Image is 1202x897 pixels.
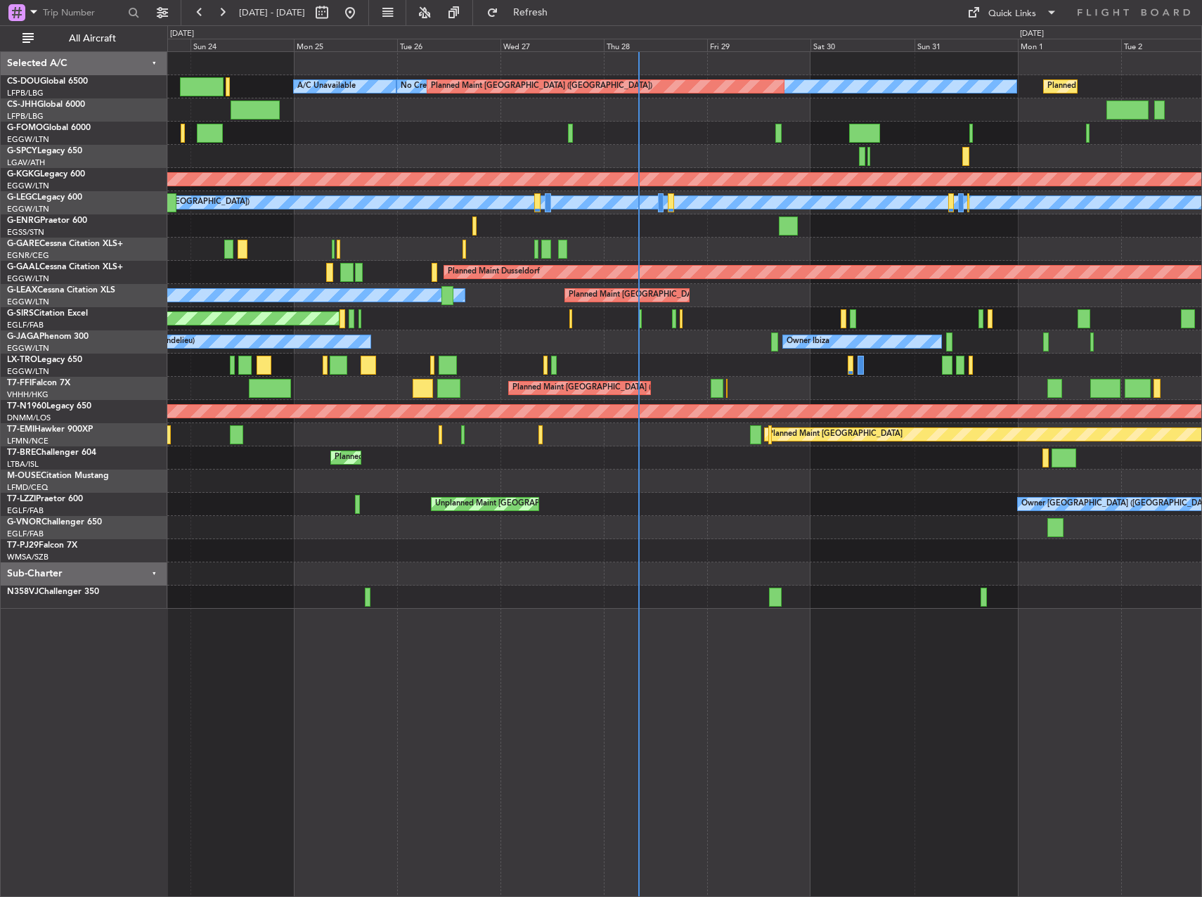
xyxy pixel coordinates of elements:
a: T7-LZZIPraetor 600 [7,495,83,503]
span: Refresh [501,8,560,18]
a: LX-TROLegacy 650 [7,356,82,364]
div: Owner Ibiza [787,331,829,352]
a: VHHH/HKG [7,389,49,400]
span: G-VNOR [7,518,41,527]
a: G-FOMOGlobal 6000 [7,124,91,132]
div: Mon 25 [294,39,397,51]
span: CS-DOU [7,77,40,86]
button: All Aircraft [15,27,153,50]
a: T7-N1960Legacy 650 [7,402,91,411]
div: Planned Maint [GEOGRAPHIC_DATA] ([GEOGRAPHIC_DATA]) [431,76,652,97]
a: LTBA/ISL [7,459,39,470]
span: G-LEAX [7,286,37,295]
a: G-LEAXCessna Citation XLS [7,286,115,295]
span: All Aircraft [37,34,148,44]
a: EGGW/LTN [7,297,49,307]
div: Unplanned Maint [GEOGRAPHIC_DATA] ([GEOGRAPHIC_DATA]) [435,493,666,515]
div: Sun 24 [190,39,294,51]
div: Planned Maint Warsaw ([GEOGRAPHIC_DATA]) [335,447,504,468]
a: G-LEGCLegacy 600 [7,193,82,202]
a: EGNR/CEG [7,250,49,261]
input: Trip Number [43,2,124,23]
div: Planned Maint [GEOGRAPHIC_DATA] [768,424,903,445]
div: Planned Maint Dusseldorf [448,262,540,283]
a: CS-JHHGlobal 6000 [7,101,85,109]
span: T7-BRE [7,448,36,457]
span: T7-N1960 [7,402,46,411]
a: CS-DOUGlobal 6500 [7,77,88,86]
a: LGAV/ATH [7,157,45,168]
a: T7-BREChallenger 604 [7,448,96,457]
a: EGGW/LTN [7,366,49,377]
a: WMSA/SZB [7,552,49,562]
a: G-JAGAPhenom 300 [7,333,89,341]
div: Fri 29 [707,39,810,51]
span: T7-PJ29 [7,541,39,550]
a: EGSS/STN [7,227,44,238]
a: DNMM/LOS [7,413,51,423]
span: G-ENRG [7,217,40,225]
div: Quick Links [988,7,1036,21]
a: T7-PJ29Falcon 7X [7,541,77,550]
button: Refresh [480,1,564,24]
span: G-SIRS [7,309,34,318]
a: G-VNORChallenger 650 [7,518,102,527]
a: G-SIRSCitation Excel [7,309,88,318]
div: A/C Unavailable [297,76,356,97]
div: [DATE] [1020,28,1044,40]
a: EGGW/LTN [7,273,49,284]
span: T7-EMI [7,425,34,434]
a: G-GARECessna Citation XLS+ [7,240,123,248]
span: [DATE] - [DATE] [239,6,305,19]
a: T7-FFIFalcon 7X [7,379,70,387]
span: M-OUSE [7,472,41,480]
a: EGGW/LTN [7,204,49,214]
div: Planned Maint [GEOGRAPHIC_DATA] ([GEOGRAPHIC_DATA] Intl) [512,377,747,399]
span: G-JAGA [7,333,39,341]
span: G-KGKG [7,170,40,179]
a: T7-EMIHawker 900XP [7,425,93,434]
a: EGGW/LTN [7,343,49,354]
span: LX-TRO [7,356,37,364]
a: EGLF/FAB [7,320,44,330]
a: G-ENRGPraetor 600 [7,217,87,225]
a: G-SPCYLegacy 650 [7,147,82,155]
a: EGLF/FAB [7,529,44,539]
span: T7-FFI [7,379,32,387]
a: EGGW/LTN [7,181,49,191]
span: CS-JHH [7,101,37,109]
div: Sun 31 [915,39,1018,51]
div: No Crew [401,76,433,97]
a: LFPB/LBG [7,88,44,98]
div: Planned Maint [GEOGRAPHIC_DATA] ([GEOGRAPHIC_DATA]) [569,285,790,306]
a: EGLF/FAB [7,505,44,516]
a: M-OUSECitation Mustang [7,472,109,480]
div: Wed 27 [500,39,604,51]
div: [DATE] [170,28,194,40]
a: EGGW/LTN [7,134,49,145]
a: LFMN/NCE [7,436,49,446]
div: Mon 1 [1018,39,1121,51]
a: G-KGKGLegacy 600 [7,170,85,179]
button: Quick Links [960,1,1064,24]
span: G-GAAL [7,263,39,271]
span: G-GARE [7,240,39,248]
div: Thu 28 [604,39,707,51]
span: G-LEGC [7,193,37,202]
span: N358VJ [7,588,39,596]
span: G-SPCY [7,147,37,155]
div: Sat 30 [810,39,914,51]
span: G-FOMO [7,124,43,132]
a: G-GAALCessna Citation XLS+ [7,263,123,271]
a: LFMD/CEQ [7,482,48,493]
div: Tue 26 [397,39,500,51]
span: T7-LZZI [7,495,36,503]
a: LFPB/LBG [7,111,44,122]
a: N358VJChallenger 350 [7,588,99,596]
